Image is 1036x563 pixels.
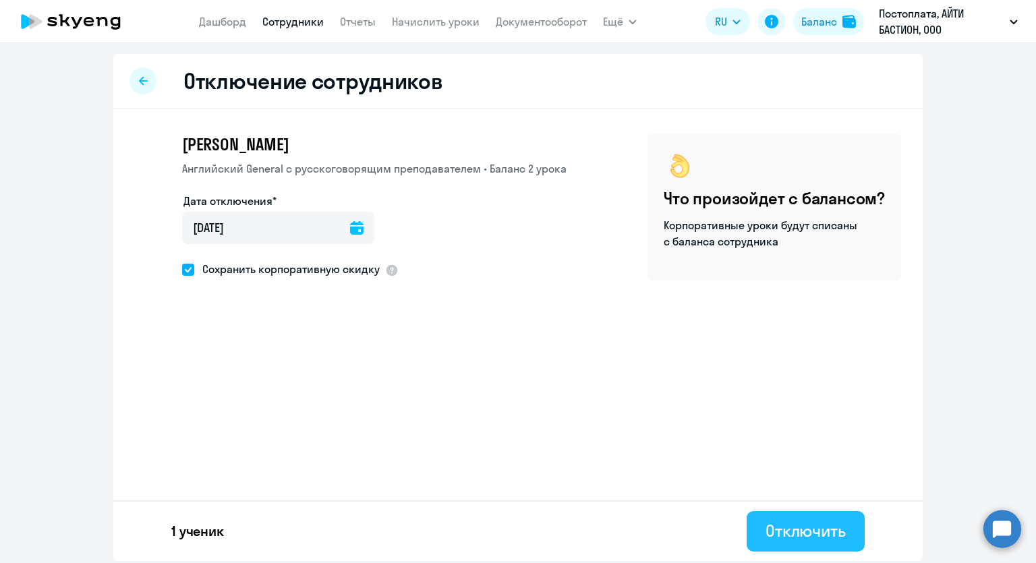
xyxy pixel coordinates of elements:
[872,5,1025,38] button: Постоплата, АЙТИ БАСТИОН, ООО
[801,13,837,30] div: Баланс
[706,8,750,35] button: RU
[182,160,567,177] p: Английский General с русскоговорящим преподавателем • Баланс 2 урока
[603,13,623,30] span: Ещё
[171,522,224,541] p: 1 ученик
[194,261,380,277] span: Сохранить корпоративную скидку
[715,13,727,30] span: RU
[664,217,859,249] p: Корпоративные уроки будут списаны с баланса сотрудника
[392,15,480,28] a: Начислить уроки
[664,150,696,182] img: ok
[793,8,864,35] button: Балансbalance
[664,187,885,209] h4: Что произойдет с балансом?
[262,15,324,28] a: Сотрудники
[842,15,856,28] img: balance
[183,193,277,209] label: Дата отключения*
[183,67,442,94] h2: Отключение сотрудников
[603,8,637,35] button: Ещё
[182,212,374,244] input: дд.мм.гггг
[766,520,846,541] div: Отключить
[182,134,289,155] span: [PERSON_NAME]
[879,5,1004,38] p: Постоплата, АЙТИ БАСТИОН, ООО
[340,15,376,28] a: Отчеты
[199,15,246,28] a: Дашборд
[496,15,587,28] a: Документооборот
[747,511,865,552] button: Отключить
